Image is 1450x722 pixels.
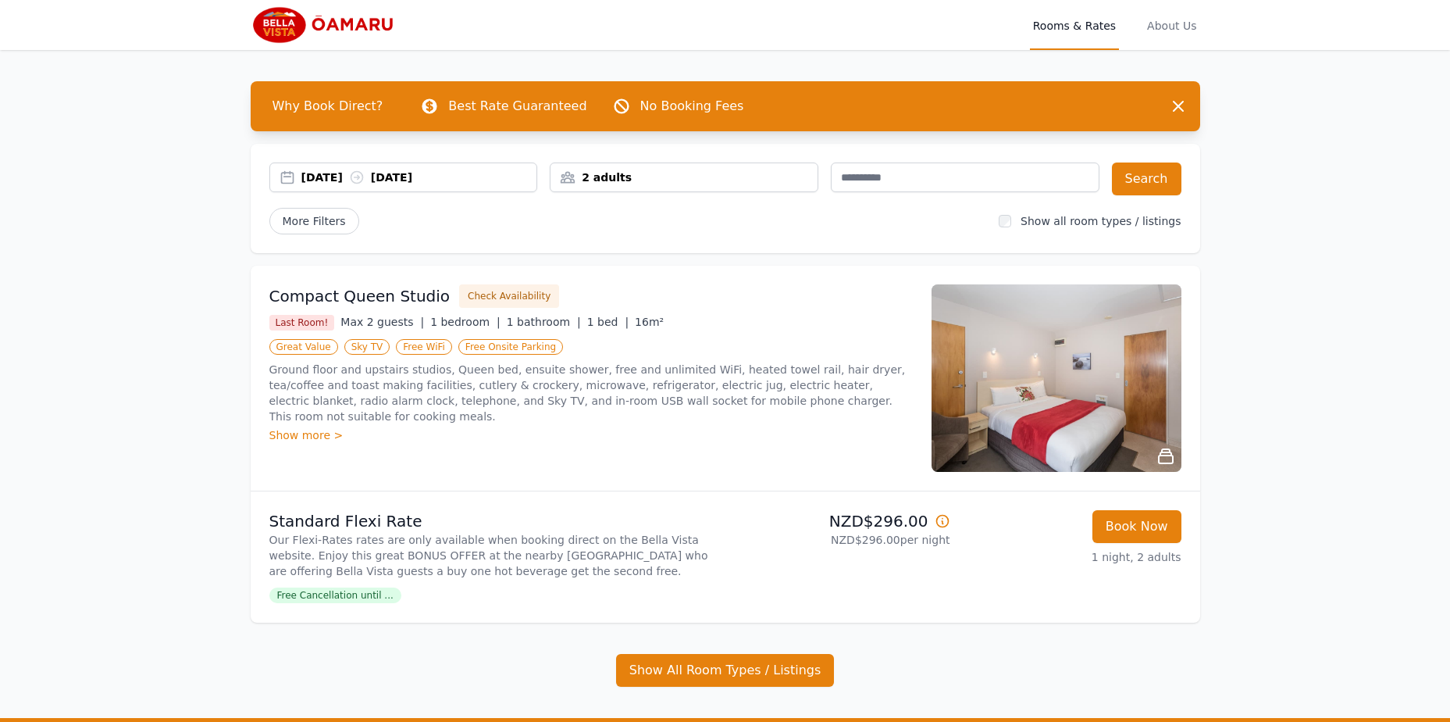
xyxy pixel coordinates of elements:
[251,6,401,44] img: Bella Vista Oamaru
[459,284,559,308] button: Check Availability
[269,532,719,579] p: Our Flexi-Rates rates are only available when booking direct on the Bella Vista website. Enjoy th...
[269,588,401,603] span: Free Cancellation until ...
[616,654,835,687] button: Show All Room Types / Listings
[1112,163,1181,195] button: Search
[269,315,335,331] span: Last Room!
[260,91,396,122] span: Why Book Direct?
[448,97,586,116] p: Best Rate Guaranteed
[269,510,719,532] p: Standard Flexi Rate
[301,170,537,185] div: [DATE] [DATE]
[269,208,359,234] span: More Filters
[635,316,664,328] span: 16m²
[430,316,501,328] span: 1 bedroom |
[732,532,950,548] p: NZD$296.00 per night
[269,427,913,443] div: Show more >
[1021,215,1181,227] label: Show all room types / listings
[587,316,629,328] span: 1 bed |
[269,285,451,307] h3: Compact Queen Studio
[269,339,338,355] span: Great Value
[507,316,581,328] span: 1 bathroom |
[550,170,818,185] div: 2 adults
[963,549,1181,565] p: 1 night, 2 adults
[340,316,424,328] span: Max 2 guests |
[344,339,390,355] span: Sky TV
[640,97,744,116] p: No Booking Fees
[269,362,913,424] p: Ground floor and upstairs studios, Queen bed, ensuite shower, free and unlimited WiFi, heated tow...
[732,510,950,532] p: NZD$296.00
[1092,510,1181,543] button: Book Now
[458,339,563,355] span: Free Onsite Parking
[396,339,452,355] span: Free WiFi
